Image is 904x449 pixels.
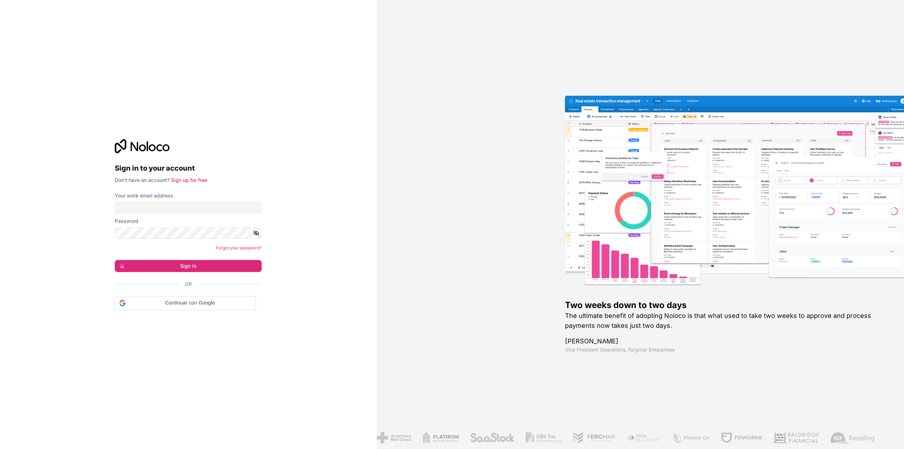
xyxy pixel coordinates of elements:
div: Continuar con Google [115,296,256,310]
img: /assets/gbstax-C-GtDUiK.png [526,432,562,443]
img: /assets/american-red-cross-BAupjrZR.png [377,432,411,443]
a: Sign up for free [171,177,207,183]
h1: Two weeks down to two days [565,300,881,311]
h1: [PERSON_NAME] [565,336,881,346]
label: Your work email address [115,192,173,199]
h2: Sign in to your account [115,162,262,175]
img: /assets/airreading-FwAmRzSr.png [831,432,875,443]
label: Password [115,218,138,225]
input: Email address [115,202,262,213]
img: /assets/fiera-fwj2N5v4.png [627,432,660,443]
a: Forgot your password? [216,245,262,250]
img: /assets/flatiron-C8eUkumj.png [422,432,459,443]
h2: The ultimate benefit of adopting Noloco is that what used to take two weeks to approve and proces... [565,311,881,331]
span: Don't have an account? [115,177,169,183]
img: /assets/fdworks-Bi04fVtw.png [721,432,762,443]
button: Sign in [115,260,262,272]
img: /assets/baldridge-DxmPIwAm.png [773,432,819,443]
img: /assets/phoenix-BREaitsQ.png [672,432,710,443]
img: /assets/saastock-C6Zbiodz.png [470,432,515,443]
input: Password [115,228,262,239]
span: Or [185,280,192,288]
h1: Vice President Operations , Fergmar Enterprises [565,346,881,353]
img: /assets/fergmar-CudnrXN5.png [573,432,616,443]
span: Continuar con Google [129,299,251,307]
